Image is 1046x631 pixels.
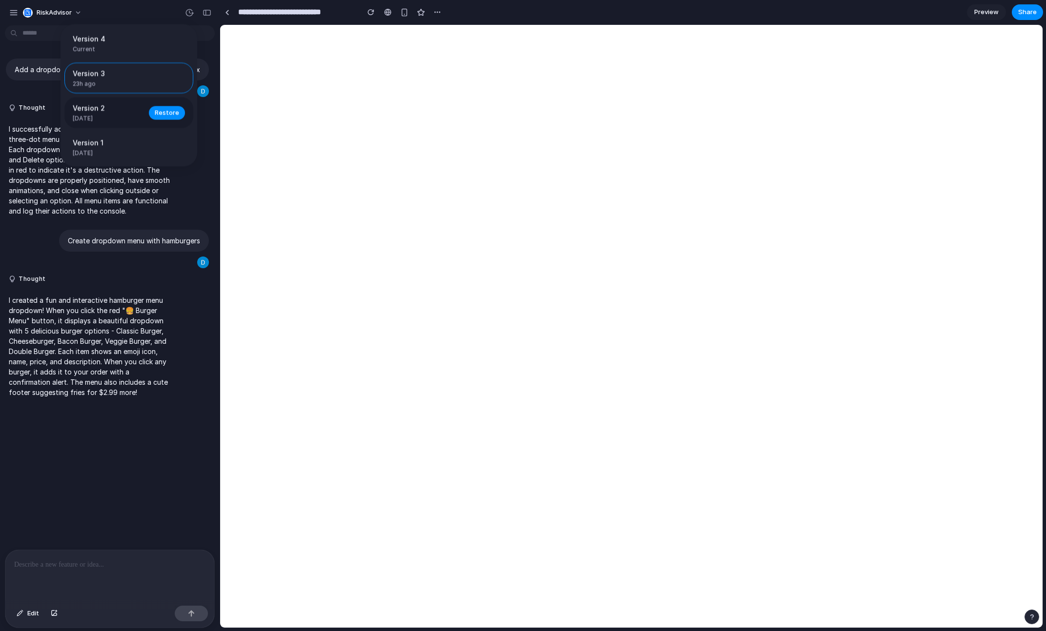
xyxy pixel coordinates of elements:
span: 23h ago [73,79,143,88]
span: Restore [155,108,179,118]
span: Version 2 [73,103,143,113]
div: Version 1 - 9/26/2025, 9:50:33 AM [64,132,193,163]
div: Version 2 - 9/26/2025, 9:52:32 AM [64,98,193,128]
div: Version 3 - 9/30/2025, 3:55:52 PM [64,63,193,94]
span: Version 1 [73,138,143,148]
span: Version 4 [73,34,179,44]
div: Version 4 - 9/30/2025, 3:57:45 PM [64,28,193,59]
button: Restore [149,106,185,119]
span: [DATE] [73,149,143,158]
span: Current [73,45,179,54]
span: Version 3 [73,68,143,79]
span: [DATE] [73,114,143,123]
